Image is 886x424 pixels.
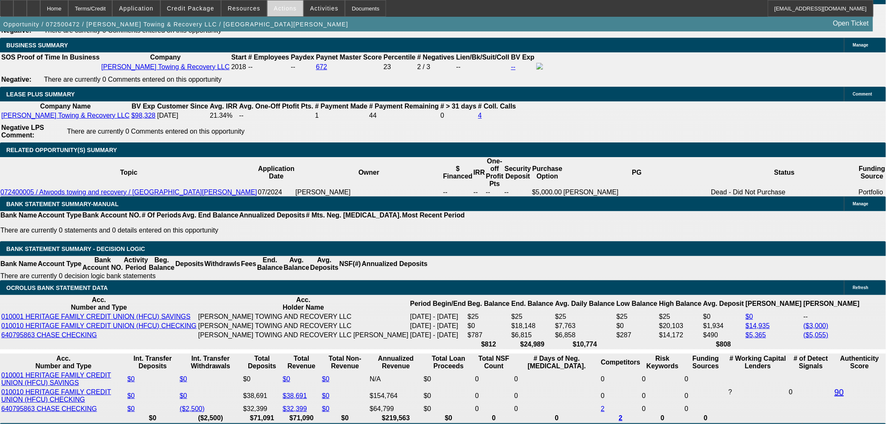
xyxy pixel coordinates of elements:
[417,63,455,71] div: 2 / 3
[258,188,295,196] td: 07/2024
[475,354,513,370] th: Sum of the Total NSF Count and Total Overdraft Fee Count from Ocrolus
[221,0,267,16] button: Resources
[239,103,313,110] b: Avg. One-Off Ptofit Pts.
[467,340,510,349] th: $812
[148,256,175,272] th: Beg. Balance
[659,313,702,321] td: $25
[82,211,142,220] th: Bank Account NO.
[322,392,330,399] a: $0
[370,405,422,413] div: $64,799
[1,296,197,312] th: Acc. Number and Type
[456,54,510,61] b: Lien/Bk/Suit/Coll
[198,331,409,339] td: [PERSON_NAME] TOWING AND RECOVERY LLC [PERSON_NAME]
[467,331,510,339] td: $787
[684,371,727,387] td: 0
[248,54,289,61] b: # Employees
[283,405,307,412] a: $32,399
[6,284,108,291] span: OCROLUS BANK STATEMENT DATA
[231,62,247,72] td: 2018
[659,322,702,330] td: $20,103
[82,256,124,272] th: Bank Account NO.
[619,414,623,421] a: 2
[858,188,886,196] td: Portfolio
[268,0,303,16] button: Actions
[131,112,155,119] a: $98,328
[1,331,97,339] a: 640795863 CHASE CHECKING
[44,76,221,83] span: There are currently 0 Comments entered on this opportunity
[504,157,532,188] th: Security Deposit
[402,211,465,220] th: Most Recent Period
[803,296,860,312] th: [PERSON_NAME]
[6,91,75,98] span: LEASE PLUS SUMMARY
[417,54,455,61] b: # Negatives
[369,371,422,387] td: N/A
[0,189,257,196] a: 072400005 / Atwoods towing and recovery / [GEOGRAPHIC_DATA][PERSON_NAME]
[1,372,111,386] a: 010001 HERITAGE FAMILY CREDIT UNION (HFCU) SAVINGS
[310,256,339,272] th: Avg. Deposits
[37,256,82,272] th: Account Type
[127,405,135,412] a: $0
[243,388,282,404] td: $38,691
[711,188,858,196] td: Dead - Did Not Purchase
[6,147,117,153] span: RELATED OPPORTUNITY(S) SUMMARY
[1,405,97,412] a: 640795863 CHASE CHECKING
[17,53,100,62] th: Proof of Time In Business
[127,392,135,399] a: $0
[315,103,367,110] b: # Payment Made
[175,256,204,272] th: Deposits
[361,256,428,272] th: Annualized Deposits
[243,405,282,413] td: $32,399
[410,331,466,339] td: [DATE] - [DATE]
[127,375,135,383] a: $0
[803,313,860,321] td: --
[316,63,327,70] a: 672
[684,405,727,413] td: 0
[243,354,282,370] th: Total Deposits
[384,63,415,71] div: 23
[504,188,532,196] td: --
[369,414,422,422] th: $219,563
[511,63,516,70] a: --
[150,54,181,61] b: Company
[475,405,513,413] td: 0
[555,331,616,339] td: $6,858
[703,340,744,349] th: $808
[467,313,510,321] td: $25
[659,296,702,312] th: High Balance
[514,354,600,370] th: # Days of Neg. [MEDICAL_DATA].
[179,414,242,422] th: ($2,500)
[243,371,282,387] td: $0
[210,103,237,110] b: Avg. IRR
[440,111,477,120] td: 0
[322,354,368,370] th: Total Non-Revenue
[514,388,600,404] td: 0
[0,227,465,234] p: There are currently 0 statements and 0 details entered on this opportunity
[127,354,178,370] th: Int. Transfer Deposits
[241,256,257,272] th: Fees
[834,354,885,370] th: Authenticity Score
[511,340,554,349] th: $24,989
[282,414,321,422] th: $71,090
[282,354,321,370] th: Total Revenue
[473,157,486,188] th: IRR
[239,111,314,120] td: --
[316,54,382,61] b: Paynet Master Score
[684,388,727,404] td: 0
[157,103,208,110] b: Customer Since
[475,414,513,422] th: 0
[258,157,295,188] th: Application Date
[283,375,290,383] a: $0
[830,16,872,31] a: Open Ticket
[423,405,474,413] td: $0
[511,322,554,330] td: $18,148
[274,5,297,12] span: Actions
[3,21,348,28] span: Opportunity / 072500472 / [PERSON_NAME] Towing & Recovery LLC / [GEOGRAPHIC_DATA][PERSON_NAME]
[443,188,473,196] td: --
[124,256,149,272] th: Activity Period
[314,111,368,120] td: 1
[641,354,683,370] th: Risk Keywords
[788,354,833,370] th: # of Detect Signals
[231,54,246,61] b: Start
[703,322,744,330] td: $1,934
[641,371,683,387] td: 0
